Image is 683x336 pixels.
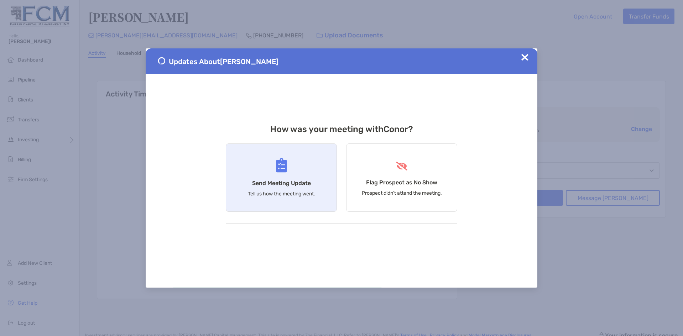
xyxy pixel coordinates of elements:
img: Close Updates Zoe [521,54,528,61]
h4: Flag Prospect as No Show [366,179,437,186]
h4: Send Meeting Update [252,180,311,187]
img: Send Meeting Update 1 [158,57,165,64]
span: Updates About [PERSON_NAME] [169,57,278,66]
h3: How was your meeting with Conor ? [226,124,457,134]
img: Flag Prospect as No Show [395,162,408,170]
img: Send Meeting Update [276,158,287,173]
p: Prospect didn’t attend the meeting. [362,190,442,196]
p: Tell us how the meeting went. [248,191,315,197]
